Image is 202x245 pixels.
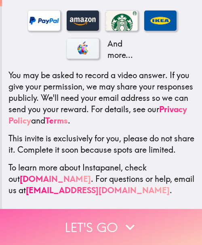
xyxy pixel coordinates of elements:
[8,133,196,156] p: This invite is exclusively for you, please do not share it. Complete it soon because spots are li...
[8,162,196,196] p: To learn more about Instapanel, check out . For questions or help, email us at .
[45,115,68,126] a: Terms
[20,174,91,184] a: [DOMAIN_NAME]
[105,38,138,61] p: And more...
[26,185,170,195] a: [EMAIL_ADDRESS][DOMAIN_NAME]
[8,104,187,126] a: Privacy Policy
[8,70,196,126] p: You may be asked to record a video answer. If you give your permission, we may share your respons...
